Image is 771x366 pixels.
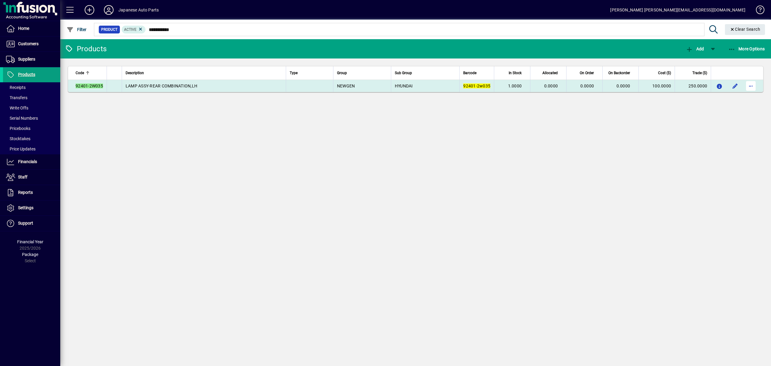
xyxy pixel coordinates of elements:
[18,205,33,210] span: Settings
[542,70,558,76] span: Allocated
[76,84,103,88] em: 92401-2W035
[76,70,84,76] span: Code
[3,154,60,169] a: Financials
[730,27,760,32] span: Clear Search
[3,52,60,67] a: Suppliers
[638,80,675,92] td: 100.0000
[3,134,60,144] a: Stocktakes
[337,70,347,76] span: Group
[580,84,594,88] span: 0.0000
[122,26,146,33] mat-chip: Activation Status: Active
[3,123,60,134] a: Pricebooks
[616,84,630,88] span: 0.0000
[337,84,355,88] span: NEWGEN
[3,200,60,216] a: Settings
[580,70,594,76] span: On Order
[544,84,558,88] span: 0.0000
[65,24,88,35] button: Filter
[692,70,707,76] span: Trade ($)
[508,84,522,88] span: 1.0000
[3,113,60,123] a: Serial Numbers
[290,70,298,76] span: Type
[18,41,39,46] span: Customers
[18,72,35,77] span: Products
[99,5,118,15] button: Profile
[725,24,765,35] button: Clear
[17,239,43,244] span: Financial Year
[730,81,740,91] button: Edit
[80,5,99,15] button: Add
[18,57,35,62] span: Suppliers
[3,21,60,36] a: Home
[18,159,37,164] span: Financials
[18,175,27,179] span: Staff
[118,5,159,15] div: Japanese Auto Parts
[126,70,282,76] div: Description
[658,70,671,76] span: Cost ($)
[3,82,60,93] a: Receipts
[463,70,476,76] span: Barcode
[608,70,630,76] span: On Backorder
[6,95,27,100] span: Transfers
[751,1,763,21] a: Knowledge Base
[684,43,705,54] button: Add
[3,185,60,200] a: Reports
[3,93,60,103] a: Transfers
[126,70,144,76] span: Description
[3,170,60,185] a: Staff
[509,70,522,76] span: In Stock
[498,70,527,76] div: In Stock
[727,43,766,54] button: More Options
[606,70,635,76] div: On Backorder
[290,70,329,76] div: Type
[76,70,103,76] div: Code
[395,84,413,88] span: HYUNDAI
[675,80,711,92] td: 250.0000
[395,70,412,76] span: Sub Group
[124,27,136,32] span: Active
[395,70,456,76] div: Sub Group
[686,46,704,51] span: Add
[6,116,38,121] span: Serial Numbers
[570,70,599,76] div: On Order
[65,44,107,54] div: Products
[728,46,765,51] span: More Options
[67,27,87,32] span: Filter
[22,252,38,257] span: Package
[101,27,117,33] span: Product
[3,144,60,154] a: Price Updates
[3,103,60,113] a: Write Offs
[18,190,33,195] span: Reports
[463,84,490,88] em: 92401-2w035
[6,106,28,110] span: Write Offs
[6,147,36,151] span: Price Updates
[610,5,745,15] div: [PERSON_NAME] [PERSON_NAME][EMAIL_ADDRESS][DOMAIN_NAME]
[463,70,490,76] div: Barcode
[3,216,60,231] a: Support
[337,70,387,76] div: Group
[18,26,29,31] span: Home
[18,221,33,226] span: Support
[126,84,197,88] span: LAMP ASSY-REAR COMBINATION,LH
[746,81,756,91] button: More options
[3,36,60,52] a: Customers
[6,136,30,141] span: Stocktakes
[6,85,26,90] span: Receipts
[6,126,30,131] span: Pricebooks
[534,70,563,76] div: Allocated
